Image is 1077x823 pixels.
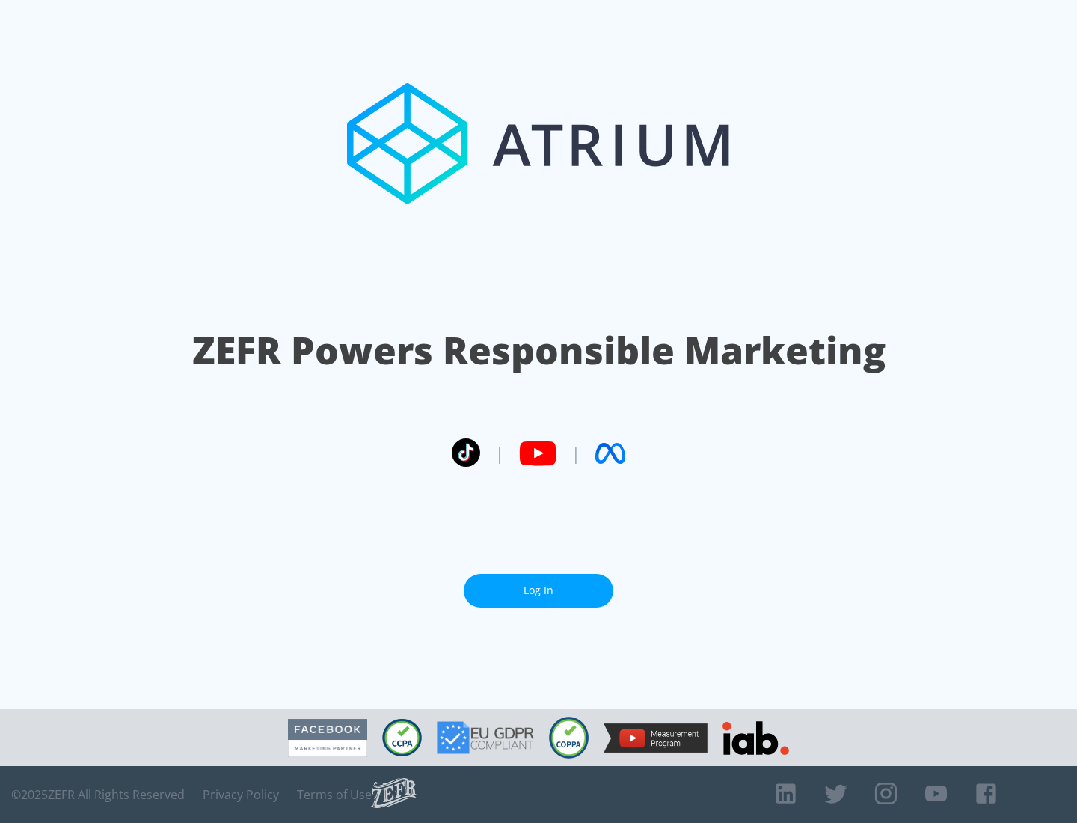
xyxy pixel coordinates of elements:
img: COPPA Compliant [549,717,589,759]
img: CCPA Compliant [382,719,422,756]
a: Log In [464,574,613,608]
img: YouTube Measurement Program [604,723,708,753]
h1: ZEFR Powers Responsible Marketing [192,325,886,376]
span: | [495,442,504,465]
img: IAB [722,721,789,755]
span: © 2025 ZEFR All Rights Reserved [11,787,185,802]
span: | [571,442,580,465]
a: Privacy Policy [203,787,279,802]
a: Terms of Use [297,787,372,802]
img: GDPR Compliant [437,721,534,754]
img: Facebook Marketing Partner [288,719,367,757]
